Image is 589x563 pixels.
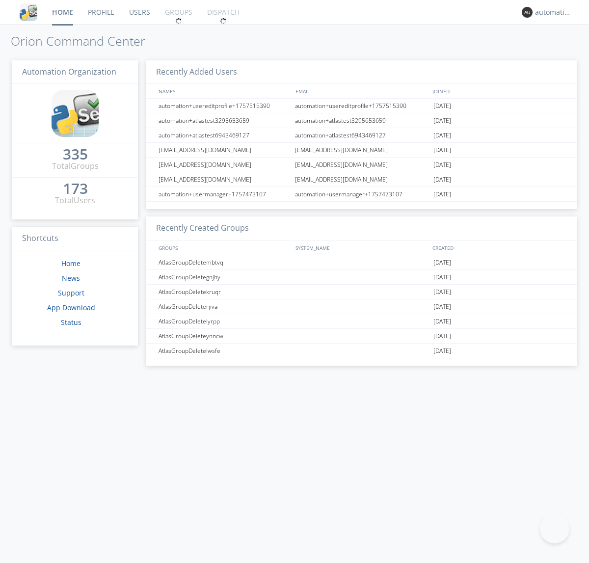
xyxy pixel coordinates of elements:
h3: Recently Added Users [146,60,577,84]
div: SYSTEM_NAME [293,241,430,255]
div: AtlasGroupDeletelyrpp [156,314,292,328]
div: automation+atlastest3295653659 [156,113,292,128]
img: spin.svg [175,18,182,25]
img: cddb5a64eb264b2086981ab96f4c1ba7 [52,90,99,137]
div: Total Groups [52,161,99,172]
a: App Download [47,303,95,312]
span: [DATE] [433,128,451,143]
a: automation+atlastest6943469127automation+atlastest6943469127[DATE] [146,128,577,143]
div: automation+atlastest3295653659 [293,113,431,128]
a: Status [61,318,81,327]
div: automation+usermanager+1757473107 [293,187,431,201]
a: AtlasGroupDeleteynncw[DATE] [146,329,577,344]
img: cddb5a64eb264b2086981ab96f4c1ba7 [20,3,37,21]
h3: Shortcuts [12,227,138,251]
iframe: Toggle Customer Support [540,514,569,543]
div: 173 [63,184,88,193]
a: Home [61,259,80,268]
span: [DATE] [433,113,451,128]
a: 335 [63,149,88,161]
div: [EMAIL_ADDRESS][DOMAIN_NAME] [156,143,292,157]
div: AtlasGroupDeletembtvq [156,255,292,269]
div: AtlasGroupDeleterjiva [156,299,292,314]
a: Support [58,288,84,297]
span: [DATE] [433,299,451,314]
div: [EMAIL_ADDRESS][DOMAIN_NAME] [156,158,292,172]
div: [EMAIL_ADDRESS][DOMAIN_NAME] [293,172,431,187]
a: automation+usereditprofile+1757515390automation+usereditprofile+1757515390[DATE] [146,99,577,113]
a: AtlasGroupDeleterjiva[DATE] [146,299,577,314]
div: AtlasGroupDeletekruqr [156,285,292,299]
a: AtlasGroupDeletelwsfe[DATE] [146,344,577,358]
div: [EMAIL_ADDRESS][DOMAIN_NAME] [293,143,431,157]
a: AtlasGroupDeletekruqr[DATE] [146,285,577,299]
a: automation+usermanager+1757473107automation+usermanager+1757473107[DATE] [146,187,577,202]
span: [DATE] [433,314,451,329]
span: [DATE] [433,99,451,113]
a: [EMAIL_ADDRESS][DOMAIN_NAME][EMAIL_ADDRESS][DOMAIN_NAME][DATE] [146,172,577,187]
a: [EMAIL_ADDRESS][DOMAIN_NAME][EMAIL_ADDRESS][DOMAIN_NAME][DATE] [146,143,577,158]
a: AtlasGroupDeletegnjhy[DATE] [146,270,577,285]
div: automation+atlas0009 [535,7,572,17]
span: [DATE] [433,270,451,285]
span: [DATE] [433,255,451,270]
div: EMAIL [293,84,430,98]
div: AtlasGroupDeletegnjhy [156,270,292,284]
h3: Recently Created Groups [146,216,577,241]
div: [EMAIL_ADDRESS][DOMAIN_NAME] [156,172,292,187]
div: 335 [63,149,88,159]
img: 373638.png [522,7,533,18]
div: GROUPS [156,241,291,255]
span: [DATE] [433,187,451,202]
div: automation+usereditprofile+1757515390 [156,99,292,113]
a: AtlasGroupDeletembtvq[DATE] [146,255,577,270]
span: [DATE] [433,329,451,344]
div: JOINED [430,84,567,98]
div: [EMAIL_ADDRESS][DOMAIN_NAME] [293,158,431,172]
a: AtlasGroupDeletelyrpp[DATE] [146,314,577,329]
a: News [62,273,80,283]
a: 173 [63,184,88,195]
div: AtlasGroupDeleteynncw [156,329,292,343]
div: NAMES [156,84,291,98]
div: AtlasGroupDeletelwsfe [156,344,292,358]
span: [DATE] [433,158,451,172]
a: [EMAIL_ADDRESS][DOMAIN_NAME][EMAIL_ADDRESS][DOMAIN_NAME][DATE] [146,158,577,172]
img: spin.svg [220,18,227,25]
div: Total Users [55,195,95,206]
div: automation+usermanager+1757473107 [156,187,292,201]
a: automation+atlastest3295653659automation+atlastest3295653659[DATE] [146,113,577,128]
span: Automation Organization [22,66,116,77]
div: automation+usereditprofile+1757515390 [293,99,431,113]
span: [DATE] [433,285,451,299]
span: [DATE] [433,344,451,358]
div: automation+atlastest6943469127 [293,128,431,142]
div: automation+atlastest6943469127 [156,128,292,142]
span: [DATE] [433,143,451,158]
div: CREATED [430,241,567,255]
span: [DATE] [433,172,451,187]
